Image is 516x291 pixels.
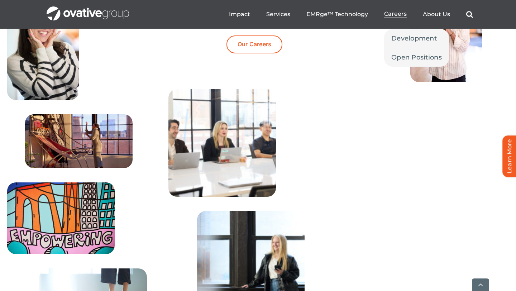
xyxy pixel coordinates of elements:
a: Our Careers [226,35,283,53]
a: OG_Full_horizontal_WHT [47,6,129,13]
img: Home – Careers 5 [168,89,276,197]
img: Home – Careers 2 [7,182,115,254]
a: Careers [384,10,407,18]
img: Home – Careers 1 [25,114,133,168]
a: Impact [229,11,250,18]
a: Search [466,11,473,18]
span: Development [391,33,437,43]
span: Our Careers [238,41,272,48]
span: Open Positions [391,52,442,62]
a: EMRge™ Technology [306,11,368,18]
img: Home – Careers 4 [388,96,491,165]
a: Development [384,29,449,48]
a: About Us [423,11,450,18]
a: Open Positions [384,48,449,67]
nav: Menu [229,3,473,26]
a: Services [266,11,290,18]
